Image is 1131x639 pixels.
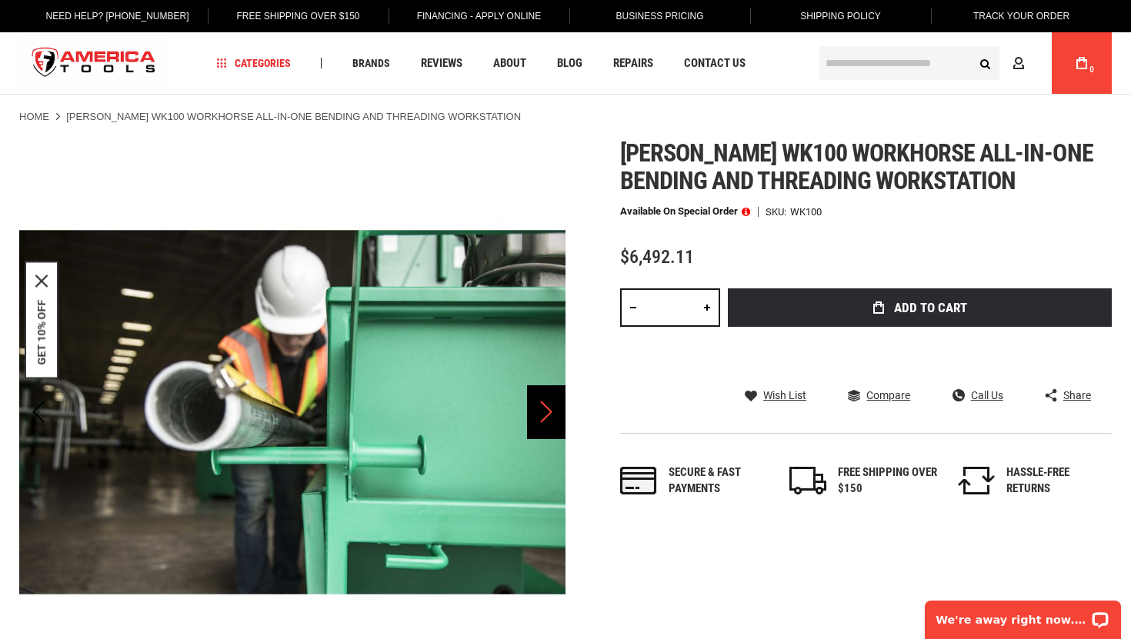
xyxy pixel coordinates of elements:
span: $6,492.11 [620,246,694,268]
span: Shipping Policy [800,11,881,22]
a: 0 [1067,32,1096,94]
div: HASSLE-FREE RETURNS [1006,464,1106,498]
button: Close [35,275,48,287]
strong: [PERSON_NAME] WK100 WORKHORSE ALL-IN-ONE BENDING AND THREADING WORKSTATION [66,111,521,122]
a: About [486,53,533,74]
a: Home [19,110,49,124]
p: Available on Special Order [620,206,750,217]
a: Brands [345,53,397,74]
span: Share [1063,390,1091,401]
span: Add to Cart [894,301,967,315]
a: Blog [550,53,589,74]
span: Repairs [613,58,653,69]
span: Compare [866,390,910,401]
a: Categories [210,53,298,74]
button: GET 10% OFF [35,299,48,364]
span: Reviews [421,58,462,69]
span: About [493,58,526,69]
iframe: Secure express checkout frame [725,331,1115,376]
a: Reviews [414,53,469,74]
div: FREE SHIPPING OVER $150 [838,464,938,498]
a: Compare [848,388,910,402]
a: store logo [19,35,168,92]
span: 0 [1089,65,1094,74]
strong: SKU [766,207,790,217]
svg: close icon [35,275,48,287]
img: payments [620,467,657,494]
div: WK100 [790,207,822,217]
span: Categories [217,58,291,68]
a: Repairs [606,53,660,74]
a: Wish List [745,388,806,402]
span: Wish List [763,390,806,401]
button: Add to Cart [728,288,1112,327]
span: Call Us [971,390,1003,401]
span: [PERSON_NAME] wk100 workhorse all-in-one bending and threading workstation [620,138,1093,195]
iframe: LiveChat chat widget [915,591,1131,639]
span: Brands [352,58,390,68]
a: Contact Us [677,53,752,74]
span: Blog [557,58,582,69]
img: returns [958,467,995,494]
img: shipping [789,467,826,494]
span: Contact Us [684,58,746,69]
button: Search [970,48,999,78]
a: Call Us [953,388,1003,402]
img: America Tools [19,35,168,92]
div: Secure & fast payments [669,464,769,498]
